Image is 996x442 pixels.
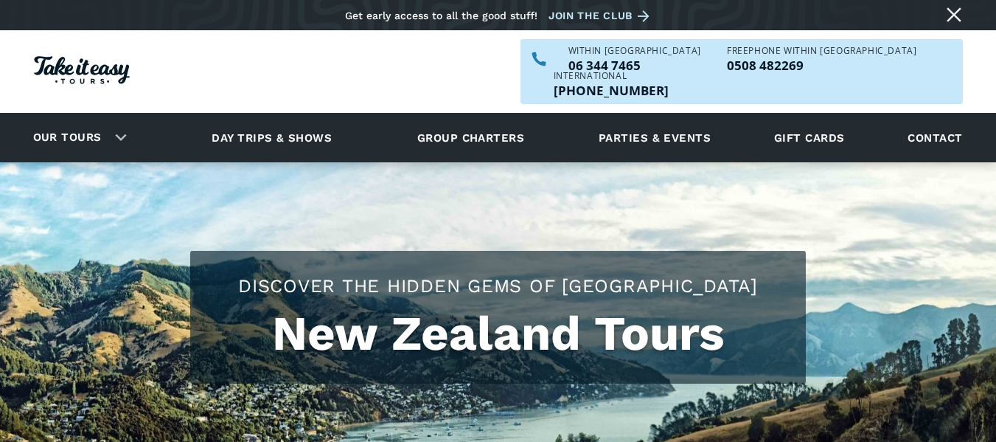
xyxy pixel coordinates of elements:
[591,117,718,158] a: Parties & events
[554,72,669,80] div: International
[549,7,655,25] a: Join the club
[727,59,916,72] p: 0508 482269
[727,59,916,72] a: Call us freephone within NZ on 0508482269
[554,84,669,97] a: Call us outside of NZ on +6463447465
[193,117,350,158] a: Day trips & shows
[568,59,701,72] a: Call us within NZ on 063447465
[568,59,701,72] p: 06 344 7465
[345,10,537,21] div: Get early access to all the good stuff!
[34,56,130,84] img: Take it easy Tours logo
[568,46,701,55] div: WITHIN [GEOGRAPHIC_DATA]
[767,117,852,158] a: Gift cards
[554,84,669,97] p: [PHONE_NUMBER]
[34,49,130,95] a: Homepage
[22,120,113,155] a: Our tours
[727,46,916,55] div: Freephone WITHIN [GEOGRAPHIC_DATA]
[205,306,791,362] h1: New Zealand Tours
[399,117,543,158] a: Group charters
[205,273,791,299] h2: Discover the hidden gems of [GEOGRAPHIC_DATA]
[900,117,969,158] a: Contact
[942,3,966,27] a: Close message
